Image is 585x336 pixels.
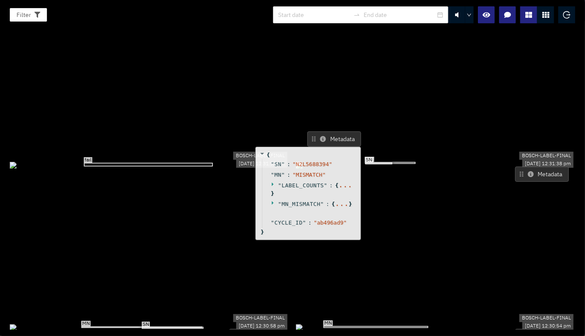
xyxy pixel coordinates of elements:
[17,10,31,19] span: Filter
[314,219,347,226] span: " ab496ad9 "
[281,161,285,167] span: "
[320,201,324,207] span: "
[307,131,361,147] button: Metadata
[335,181,339,189] span: {
[278,10,350,19] input: Start date
[271,172,274,178] span: "
[81,321,91,327] span: MN
[271,219,274,226] span: "
[281,182,324,189] span: LABEL_COUNTS
[335,201,349,205] div: ...
[274,160,281,168] span: SN
[259,228,264,236] span: }
[353,11,360,18] span: to
[287,160,290,168] span: :
[274,171,281,179] span: MN
[303,219,306,226] span: "
[236,160,287,168] div: [DATE] 12:31:38 pm
[519,152,574,160] div: BOSCH-LABEL-FINAL
[236,322,287,330] div: [DATE] 12:30:58 pm
[292,172,326,178] span: " MISMATCH "
[522,160,574,168] div: [DATE] 12:31:38 pm
[349,200,352,208] span: }
[364,10,436,19] input: End date
[84,158,92,164] span: fail
[281,172,285,178] span: "
[287,171,290,179] span: :
[323,320,333,326] span: MN
[563,11,571,19] span: logout
[10,8,47,22] button: Filter
[330,181,333,189] span: :
[267,151,270,159] span: {
[308,219,312,227] span: :
[271,189,274,197] span: }
[292,161,332,167] span: " N2L5688394 "
[274,219,303,227] span: CYCLE_ID
[233,314,287,322] div: BOSCH-LABEL-FINAL
[281,201,320,207] span: MN_MISMATCH
[271,161,274,167] span: "
[365,157,374,163] span: MN
[233,152,287,160] div: BOSCH-LABEL-FINAL
[278,201,281,207] span: "
[142,322,150,328] span: SN
[519,314,574,322] div: BOSCH-LABEL-FINAL
[339,183,353,187] div: ...
[353,11,360,18] span: swap-right
[365,157,373,163] span: SN
[522,322,574,330] div: [DATE] 12:30:54 pm
[332,200,335,208] span: {
[278,182,281,189] span: "
[515,167,569,182] button: Metadata
[467,13,472,18] span: down
[324,182,327,189] span: "
[326,200,329,208] span: :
